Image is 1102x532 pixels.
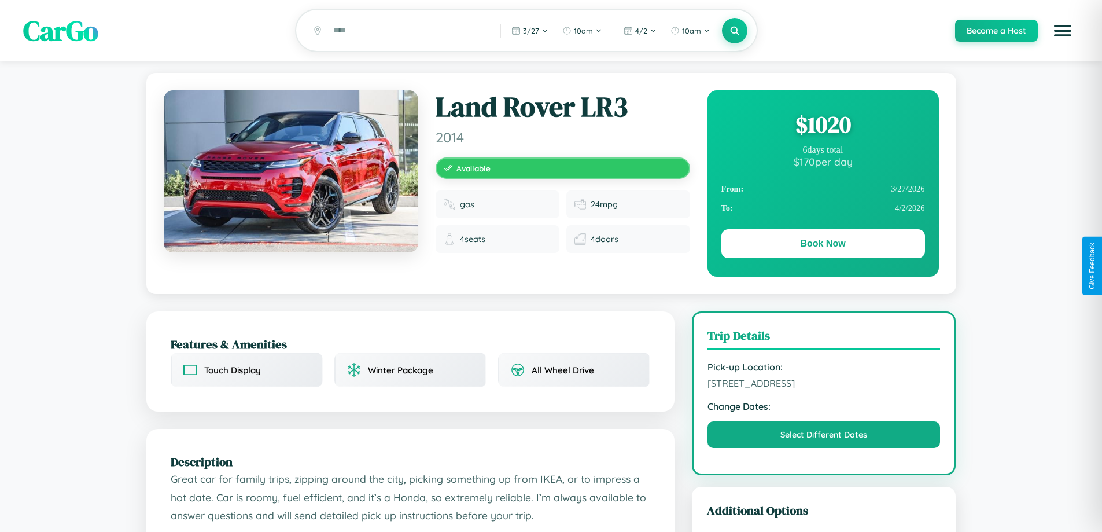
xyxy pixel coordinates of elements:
span: gas [460,199,474,210]
button: Open menu [1046,14,1079,47]
button: 4/2 [618,21,662,40]
div: 3 / 27 / 2026 [721,179,925,199]
h1: Land Rover LR3 [436,90,690,124]
p: Great car for family trips, zipping around the city, picking something up from IKEA, or to impres... [171,470,650,525]
img: Doors [574,233,586,245]
span: 4 doors [591,234,618,244]
img: Fuel type [444,199,455,210]
span: [STREET_ADDRESS] [707,377,941,389]
strong: Change Dates: [707,401,941,412]
button: Become a Host [955,20,1038,42]
div: 4 / 2 / 2026 [721,199,925,218]
span: 24 mpg [591,199,618,210]
span: Winter Package [368,365,433,376]
div: $ 170 per day [721,155,925,168]
div: Give Feedback [1088,243,1096,289]
span: All Wheel Drive [532,365,594,376]
button: Select Different Dates [707,421,941,448]
div: $ 1020 [721,109,925,140]
span: Touch Display [204,365,261,376]
span: 3 / 27 [523,26,539,35]
span: 2014 [436,129,690,146]
img: Seats [444,233,455,245]
span: Available [456,163,491,173]
img: Fuel efficiency [574,199,586,210]
h3: Additional Options [707,502,941,519]
button: 3/27 [506,21,554,40]
img: Land Rover LR3 2014 [164,90,418,252]
span: 4 seats [460,234,485,244]
h2: Features & Amenities [171,336,650,353]
h2: Description [171,453,650,470]
div: 6 days total [721,145,925,155]
span: 4 / 2 [635,26,647,35]
span: CarGo [23,12,98,50]
strong: Pick-up Location: [707,361,941,373]
span: 10am [682,26,701,35]
button: Book Now [721,229,925,258]
strong: From: [721,184,744,194]
strong: To: [721,203,733,213]
span: 10am [574,26,593,35]
button: 10am [665,21,716,40]
button: 10am [556,21,608,40]
h3: Trip Details [707,327,941,350]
